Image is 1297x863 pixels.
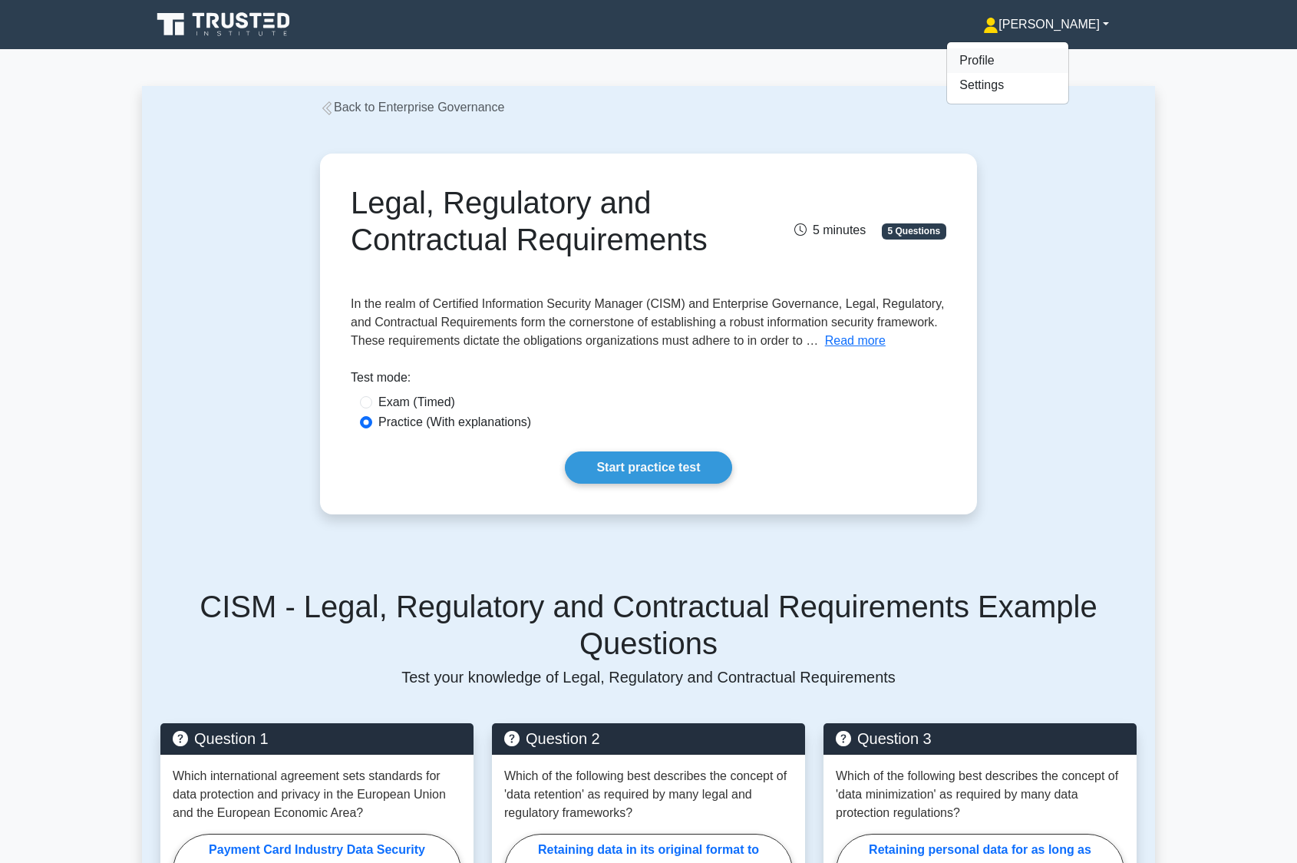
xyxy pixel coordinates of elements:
[160,668,1137,686] p: Test your knowledge of Legal, Regulatory and Contractual Requirements
[947,73,1068,98] a: Settings
[794,223,866,236] span: 5 minutes
[946,41,1069,104] ul: [PERSON_NAME]
[882,223,946,239] span: 5 Questions
[378,413,531,432] label: Practice (With explanations)
[504,767,793,822] p: Which of the following best describes the concept of 'data retention' as required by many legal a...
[351,184,741,258] h1: Legal, Regulatory and Contractual Requirements
[351,297,944,347] span: In the realm of Certified Information Security Manager (CISM) and Enterprise Governance, Legal, R...
[946,9,1146,40] a: [PERSON_NAME]
[836,729,1124,748] h5: Question 3
[947,48,1068,73] a: Profile
[173,767,461,822] p: Which international agreement sets standards for data protection and privacy in the European Unio...
[173,729,461,748] h5: Question 1
[836,767,1124,822] p: Which of the following best describes the concept of 'data minimization' as required by many data...
[320,101,504,114] a: Back to Enterprise Governance
[351,369,946,393] div: Test mode:
[504,729,793,748] h5: Question 2
[825,332,886,350] button: Read more
[565,451,731,484] a: Start practice test
[378,393,455,412] label: Exam (Timed)
[160,588,1137,662] h5: CISM - Legal, Regulatory and Contractual Requirements Example Questions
